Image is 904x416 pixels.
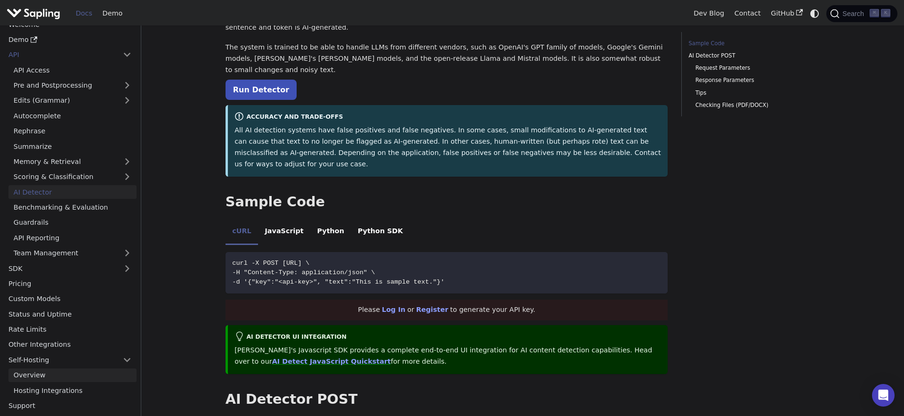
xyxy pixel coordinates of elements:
[351,219,410,245] li: Python SDK
[232,278,444,285] span: -d '{"key":"<api-key>", "text":"This is sample text."}'
[71,6,97,21] a: Docs
[258,219,310,245] li: JavaScript
[695,101,813,110] a: Checking Files (PDF/DOCX)
[3,338,137,351] a: Other Integrations
[234,332,661,343] div: AI Detector UI integration
[8,185,137,199] a: AI Detector
[3,323,137,336] a: Rate Limits
[416,306,448,313] a: Register
[232,260,309,267] span: curl -X POST [URL] \
[881,9,890,17] kbd: K
[310,219,351,245] li: Python
[826,5,897,22] button: Search (Command+K)
[839,10,870,17] span: Search
[695,89,813,98] a: Tips
[695,64,813,73] a: Request Parameters
[234,345,661,367] p: [PERSON_NAME]'s Javascript SDK provides a complete end-to-end UI integration for AI content detec...
[689,51,816,60] a: AI Detector POST
[688,6,729,21] a: Dev Blog
[118,261,137,275] button: Expand sidebar category 'SDK'
[3,307,137,321] a: Status and Uptime
[8,216,137,229] a: Guardrails
[870,9,879,17] kbd: ⌘
[808,7,822,20] button: Switch between dark and light mode (currently system mode)
[8,109,137,122] a: Autocomplete
[272,358,391,365] a: AI Detect JavaScript Quickstart
[8,231,137,245] a: API Reporting
[226,194,668,211] h2: Sample Code
[3,353,137,367] a: Self-Hosting
[3,292,137,306] a: Custom Models
[118,48,137,62] button: Collapse sidebar category 'API'
[226,42,668,75] p: The system is trained to be able to handle LLMs from different vendors, such as OpenAI's GPT fami...
[234,125,661,170] p: All AI detection systems have false positives and false negatives. In some cases, small modificat...
[3,399,137,413] a: Support
[7,7,60,20] img: Sapling.ai
[226,391,668,408] h2: AI Detector POST
[3,48,118,62] a: API
[8,246,137,260] a: Team Management
[729,6,766,21] a: Contact
[382,306,405,313] a: Log In
[226,80,297,100] a: Run Detector
[8,170,137,184] a: Scoring & Classification
[695,76,813,85] a: Response Parameters
[766,6,807,21] a: GitHub
[8,383,137,397] a: Hosting Integrations
[3,261,118,275] a: SDK
[232,269,375,276] span: -H "Content-Type: application/json" \
[8,139,137,153] a: Summarize
[689,39,816,48] a: Sample Code
[8,155,137,169] a: Memory & Retrieval
[226,300,668,320] div: Please or to generate your API key.
[97,6,128,21] a: Demo
[8,94,137,107] a: Edits (Grammar)
[8,124,137,138] a: Rephrase
[8,368,137,382] a: Overview
[3,33,137,47] a: Demo
[226,219,258,245] li: cURL
[8,79,137,92] a: Pre and Postprocessing
[234,112,661,123] div: Accuracy and Trade-offs
[8,201,137,214] a: Benchmarking & Evaluation
[7,7,64,20] a: Sapling.ai
[3,277,137,291] a: Pricing
[872,384,895,407] div: Open Intercom Messenger
[8,63,137,77] a: API Access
